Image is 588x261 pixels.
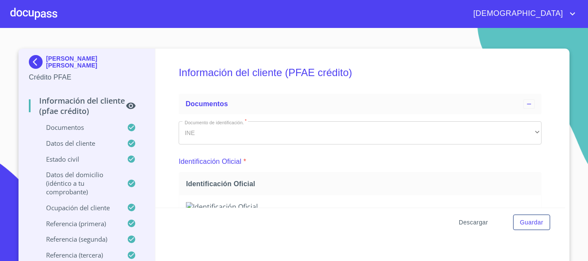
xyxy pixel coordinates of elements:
p: Referencia (primera) [29,219,127,228]
h5: Información del cliente (PFAE crédito) [179,55,542,90]
button: Guardar [513,215,550,230]
p: Información del cliente (PFAE crédito) [29,95,126,116]
div: Documentos [179,94,542,114]
span: [DEMOGRAPHIC_DATA] [467,7,567,21]
button: Descargar [455,215,492,230]
p: Documentos [29,123,127,132]
div: INE [179,121,542,144]
p: Estado Civil [29,155,127,163]
p: Crédito PFAE [29,72,145,83]
span: Guardar [520,217,543,228]
div: [PERSON_NAME] [PERSON_NAME] [29,55,145,72]
p: Referencia (segunda) [29,235,127,243]
p: Ocupación del Cliente [29,203,127,212]
button: account of current user [467,7,578,21]
span: Documentos [186,100,228,107]
p: Datos del domicilio (idéntico a tu comprobante) [29,170,127,196]
img: Identificación Oficial [186,202,534,212]
span: Identificación Oficial [186,179,538,188]
p: Datos del cliente [29,139,127,147]
img: Docupass spot blue [29,55,46,69]
p: Identificación Oficial [179,157,241,167]
p: [PERSON_NAME] [PERSON_NAME] [46,55,145,69]
p: Referencia (tercera) [29,251,127,259]
span: Descargar [459,217,488,228]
